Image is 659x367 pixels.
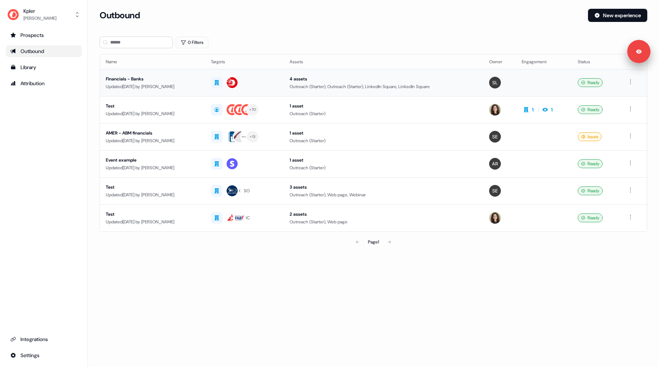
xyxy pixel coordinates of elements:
[290,102,477,110] div: 1 asset
[572,54,620,69] th: Status
[578,132,602,141] div: Issues
[106,129,199,137] div: AMER - ABM financials
[249,106,256,113] div: + 70
[290,164,477,171] div: Outreach (Starter)
[284,54,483,69] th: Assets
[106,218,199,226] div: Updated [DATE] by [PERSON_NAME]
[290,183,477,191] div: 3 assets
[516,54,572,69] th: Engagement
[290,218,477,226] div: Outreach (Starter), Web page
[106,191,199,198] div: Updated [DATE] by [PERSON_NAME]
[6,333,82,345] a: Go to integrations
[10,80,77,87] div: Attribution
[106,110,199,117] div: Updated [DATE] by [PERSON_NAME]
[6,29,82,41] a: Go to prospects
[106,75,199,83] div: Financials - Banks
[23,15,56,22] div: [PERSON_NAME]
[578,186,603,195] div: Ready
[6,45,82,57] a: Go to outbound experience
[6,6,82,23] button: Kpler[PERSON_NAME]
[250,133,256,140] div: + 13
[10,336,77,343] div: Integrations
[106,164,199,171] div: Updated [DATE] by [PERSON_NAME]
[489,158,501,170] img: Aleksandra
[106,83,199,90] div: Updated [DATE] by [PERSON_NAME]
[10,31,77,39] div: Prospects
[290,75,477,83] div: 4 assets
[578,78,603,87] div: Ready
[290,137,477,144] div: Outreach (Starter)
[237,187,242,194] div: SC
[176,37,208,48] button: 0 Filters
[578,159,603,168] div: Ready
[290,156,477,164] div: 1 asset
[106,156,199,164] div: Event example
[106,137,199,144] div: Updated [DATE] by [PERSON_NAME]
[489,131,501,143] img: Sabastian
[23,7,56,15] div: Kpler
[489,104,501,116] img: Alexandra
[6,77,82,89] a: Go to attribution
[106,211,199,218] div: Test
[489,185,501,197] img: Sabastian
[578,105,603,114] div: Ready
[6,349,82,361] a: Go to integrations
[243,214,250,222] div: OC
[483,54,516,69] th: Owner
[6,61,82,73] a: Go to templates
[290,129,477,137] div: 1 asset
[290,110,477,117] div: Outreach (Starter)
[205,54,284,69] th: Targets
[290,191,477,198] div: Outreach (Starter), Web page, Webinar
[532,106,534,113] div: 1
[551,106,553,113] div: 1
[100,54,205,69] th: Name
[10,64,77,71] div: Library
[10,48,77,55] div: Outbound
[290,83,477,90] div: Outreach (Starter), Outreach (Starter), LinkedIn Square, LinkedIn Square
[100,10,140,21] h3: Outbound
[588,9,647,22] button: New experience
[10,352,77,359] div: Settings
[244,187,250,194] div: SO
[106,183,199,191] div: Test
[489,212,501,224] img: Alexandra
[368,238,379,246] div: Page 1
[489,77,501,88] img: Shi Jia
[290,211,477,218] div: 2 assets
[578,213,603,222] div: Ready
[106,102,199,110] div: Test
